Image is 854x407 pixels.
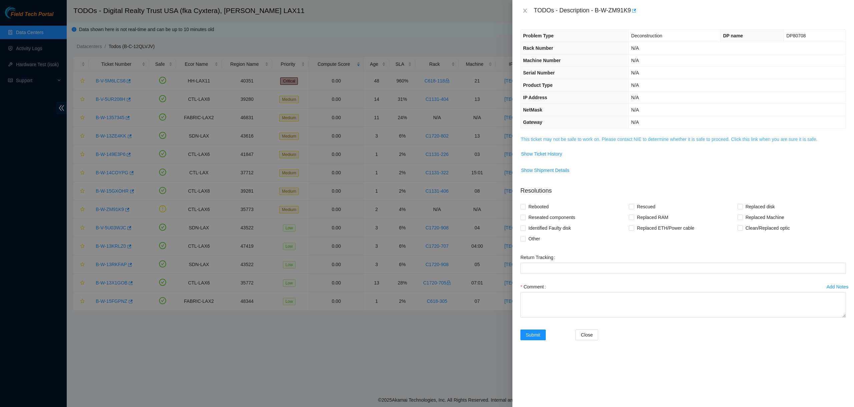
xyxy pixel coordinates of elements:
[826,281,849,292] button: Add Notes
[521,137,817,142] a: This ticket may not be safe to work on. Please contact NIE to determine whether it is safe to pro...
[526,233,543,244] span: Other
[575,330,598,340] button: Close
[526,223,574,233] span: Identified Faulty disk
[523,107,542,113] span: NetMask
[634,201,658,212] span: Rescued
[521,167,569,174] span: Show Shipment Details
[631,45,639,51] span: N/A
[520,8,530,14] button: Close
[631,70,639,75] span: N/A
[523,82,552,88] span: Product Type
[526,201,551,212] span: Rebooted
[523,58,561,63] span: Machine Number
[523,120,542,125] span: Gateway
[631,33,662,38] span: Deconstruction
[526,212,578,223] span: Reseated components
[631,58,639,63] span: N/A
[631,120,639,125] span: N/A
[520,263,846,273] input: Return Tracking
[520,252,558,263] label: Return Tracking
[786,33,806,38] span: DP80708
[521,149,562,159] button: Show Ticket History
[520,281,548,292] label: Comment
[520,330,546,340] button: Submit
[743,223,793,233] span: Clean/Replaced optic
[523,70,555,75] span: Serial Number
[827,284,848,289] div: Add Notes
[723,33,743,38] span: DP name
[634,223,697,233] span: Replaced ETH/Power cable
[520,292,846,318] textarea: Comment
[581,331,593,339] span: Close
[534,5,846,16] div: TODOs - Description - B-W-ZM91K9
[523,33,554,38] span: Problem Type
[743,212,787,223] span: Replaced Machine
[634,212,671,223] span: Replaced RAM
[521,165,570,176] button: Show Shipment Details
[631,95,639,100] span: N/A
[523,45,553,51] span: Rack Number
[631,82,639,88] span: N/A
[521,150,562,158] span: Show Ticket History
[526,331,540,339] span: Submit
[743,201,778,212] span: Replaced disk
[523,95,547,100] span: IP Address
[522,8,528,13] span: close
[520,181,846,195] p: Resolutions
[631,107,639,113] span: N/A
